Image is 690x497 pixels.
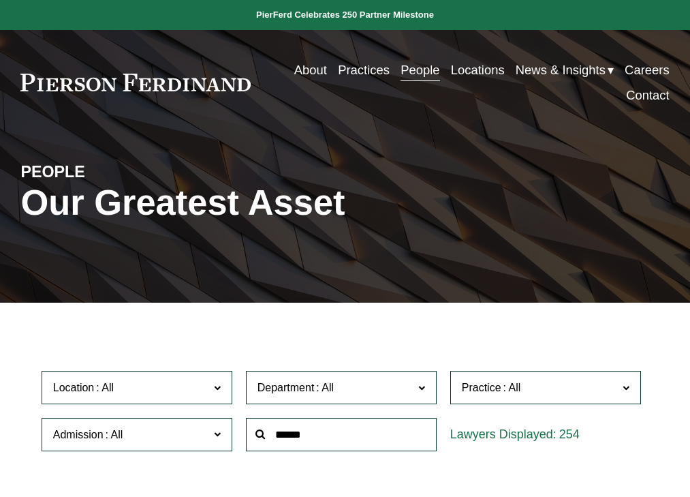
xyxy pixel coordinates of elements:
[516,59,606,81] span: News & Insights
[257,382,315,393] span: Department
[294,57,327,82] a: About
[462,382,501,393] span: Practice
[559,427,580,441] span: 254
[516,57,614,82] a: folder dropdown
[20,162,183,183] h4: PEOPLE
[53,382,95,393] span: Location
[401,57,439,82] a: People
[451,57,505,82] a: Locations
[53,429,104,440] span: Admission
[626,82,670,108] a: Contact
[338,57,390,82] a: Practices
[625,57,670,82] a: Careers
[20,182,453,223] h1: Our Greatest Asset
